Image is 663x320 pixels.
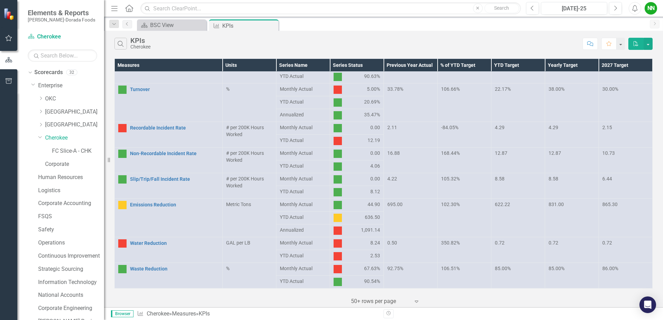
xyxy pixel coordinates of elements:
img: Above Target [334,201,342,209]
span: Monthly Actual [280,239,326,246]
a: Cherokee [147,310,169,317]
img: Below Plan [118,124,127,132]
span: YTD Actual [280,73,326,80]
a: Logistics [38,187,104,195]
span: 33.78% [387,86,403,92]
img: Above Target [118,86,127,94]
span: Monthly Actual [280,201,326,208]
span: 0.00 [370,175,380,184]
a: Measures [172,310,196,317]
span: Annualized [280,226,326,233]
span: 2.15 [602,125,612,130]
span: # per 200K Hours Worked [226,176,264,188]
a: [GEOGRAPHIC_DATA] [45,121,104,129]
div: [DATE]-25 [543,5,605,13]
a: [GEOGRAPHIC_DATA] [45,108,104,116]
span: 12.87 [549,150,561,156]
img: Above Target [334,111,342,119]
span: YTD Actual [280,278,326,285]
a: National Accounts [38,291,104,299]
img: Above Target [118,175,127,184]
a: FSQS [38,213,104,221]
span: 4.29 [495,125,505,130]
img: Caution [118,201,127,209]
span: % [226,86,230,92]
span: 6.44 [602,176,612,181]
span: 38.00% [549,86,565,92]
a: Continuous Improvement [38,252,104,260]
img: Below Plan [334,252,342,260]
span: 12.19 [368,137,380,145]
span: 0.72 [549,240,558,246]
span: 30.00% [602,86,618,92]
span: 85.00% [495,266,511,271]
span: YTD Actual [280,98,326,105]
span: 831.00 [549,202,564,207]
span: 105.32% [441,176,460,181]
div: NN [645,2,657,15]
span: 44.90 [368,201,380,209]
span: 35.47% [364,111,380,119]
small: [PERSON_NAME]-Dorada Foods [28,17,95,23]
span: 865.30 [602,202,618,207]
span: 8.58 [549,176,558,181]
a: Strategic Sourcing [38,265,104,273]
div: KPIs [199,310,210,317]
span: # per 200K Hours Worked [226,125,264,137]
span: 92.75% [387,266,403,271]
img: Below Plan [334,226,342,235]
span: 22.17% [495,86,511,92]
span: Monthly Actual [280,86,326,92]
div: » » [137,310,378,318]
span: 0.72 [602,240,612,246]
div: BSC View [150,21,205,29]
img: Below Plan [334,137,342,145]
img: Above Target [334,162,342,171]
span: 4.06 [370,162,380,171]
span: 4.29 [549,125,558,130]
a: Safety [38,226,104,234]
img: Below Plan [334,265,342,273]
img: Above Target [334,124,342,132]
input: Search ClearPoint... [140,2,521,15]
img: Above Target [118,150,127,158]
span: Annualized [280,111,326,118]
span: 86.00% [602,266,618,271]
span: 12.87 [495,150,507,156]
a: Non-Recordable Incident Rate [130,151,219,156]
span: 2.11 [387,125,397,130]
span: 90.54% [364,278,380,286]
a: BSC View [139,21,205,29]
img: Caution [334,214,342,222]
span: 67.63% [364,265,380,273]
img: Below Plan [334,239,342,248]
div: Cherokee [130,44,150,50]
a: Enterprise [38,82,104,90]
img: Above Target [118,265,127,273]
div: 32 [66,70,77,75]
a: Corporate Accounting [38,199,104,207]
span: 90.63% [364,73,380,81]
span: YTD Actual [280,162,326,169]
a: Recordable Incident Rate [130,125,219,131]
img: Above Target [334,175,342,184]
button: Search [484,3,519,13]
button: [DATE]-25 [541,2,607,15]
span: 695.00 [387,202,403,207]
span: 0.72 [495,240,505,246]
span: Monthly Actual [280,124,326,131]
span: 16.88 [387,150,400,156]
img: Above Target [334,98,342,107]
span: 106.51% [441,266,460,271]
span: 1,091.14 [361,226,380,235]
span: # per 200K Hours Worked [226,150,264,163]
a: Waste Reduction [130,266,219,272]
span: 8.12 [370,188,380,196]
span: 168.44% [441,150,460,156]
span: 10.73 [602,150,615,156]
span: GAL per LB [226,240,250,246]
span: 8.58 [495,176,505,181]
a: Corporate Engineering [38,304,104,312]
span: Elements & Reports [28,9,95,17]
div: KPIs [130,37,150,44]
